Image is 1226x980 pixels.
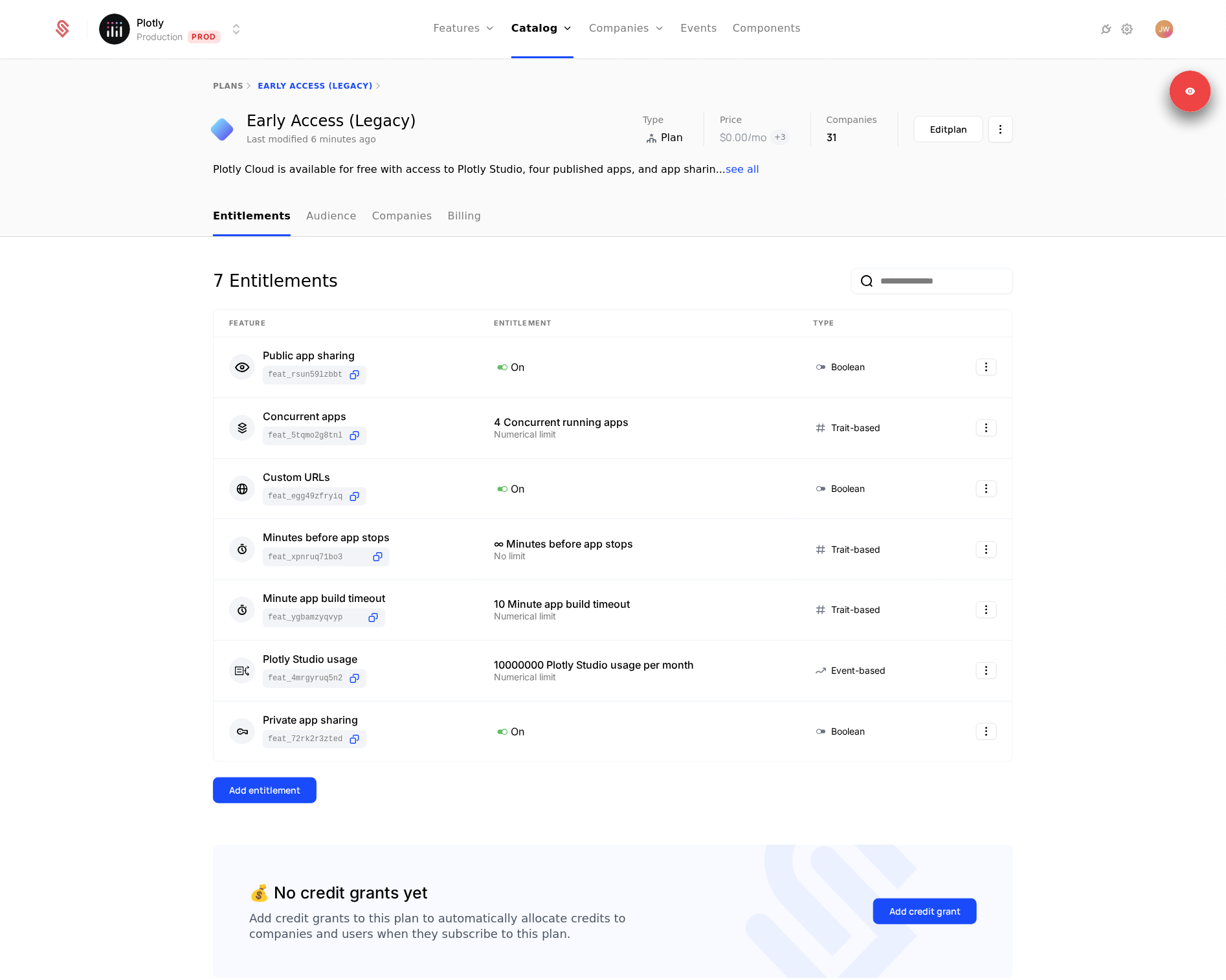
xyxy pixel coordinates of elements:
[214,310,478,337] th: Feature
[831,482,865,495] span: Boolean
[268,370,342,380] span: feat_RSuN59LZBBt
[1119,21,1135,37] a: Settings
[988,116,1013,142] button: Select action
[249,911,626,942] div: Add credit grants to this plan to automatically allocate credits to companies and users when they...
[827,129,877,145] div: 31
[831,725,865,738] span: Boolean
[247,133,376,146] div: Last modified 6 minutes ago
[831,421,880,434] span: Trait-based
[188,30,221,43] span: Prod
[873,898,977,924] button: Add credit grant
[213,162,1013,177] div: Plotly Cloud is available for free with access to Plotly Studio, four published apps, and app sha...
[137,15,164,30] span: Plotly
[99,14,130,45] img: Plotly
[268,612,361,623] span: feat_YGBamzyqVyp
[976,419,997,436] button: Select action
[726,163,759,175] span: see all
[661,130,683,146] span: Plan
[494,551,782,561] div: No limit
[976,723,997,740] button: Select action
[494,723,782,740] div: On
[372,198,432,236] a: Companies
[914,116,983,142] button: Editplan
[103,15,244,43] button: Select environment
[976,359,997,375] button: Select action
[797,310,941,337] th: Type
[494,359,782,375] div: On
[494,660,782,670] div: 10000000 Plotly Studio usage per month
[268,734,342,744] span: feat_72rk2R3Zted
[268,552,366,562] span: feat_XPnRuQ71Bo3
[213,777,317,803] button: Add entitlement
[247,113,416,129] div: Early Access (Legacy)
[213,198,291,236] a: Entitlements
[213,198,482,236] ul: Choose Sub Page
[643,115,663,124] span: Type
[263,532,390,542] div: Minutes before app stops
[268,430,342,441] span: feat_5tqmo2G8TNL
[494,430,782,439] div: Numerical limit
[448,198,482,236] a: Billing
[263,350,366,361] div: Public app sharing
[249,881,428,906] div: 💰 No credit grants yet
[1155,20,1174,38] button: Open user button
[494,539,782,549] div: ∞ Minutes before app stops
[478,310,797,337] th: Entitlement
[1098,21,1114,37] a: Integrations
[229,784,300,797] div: Add entitlement
[268,491,342,502] span: feat_egg49zfRYiQ
[831,361,865,373] span: Boolean
[976,662,997,679] button: Select action
[770,129,790,145] span: + 3
[137,30,183,43] div: Production
[831,603,880,616] span: Trait-based
[831,664,886,677] span: Event-based
[494,599,782,609] div: 10 Minute app build timeout
[494,612,782,621] div: Numerical limit
[494,480,782,497] div: On
[889,905,961,918] div: Add credit grant
[306,198,357,236] a: Audience
[213,268,338,294] div: 7 Entitlements
[930,123,967,136] div: Edit plan
[494,417,782,427] div: 4 Concurrent running apps
[263,654,366,664] div: Plotly Studio usage
[494,673,782,682] div: Numerical limit
[263,715,366,725] div: Private app sharing
[827,115,877,124] span: Companies
[263,472,366,482] div: Custom URLs
[263,411,366,421] div: Concurrent apps
[263,593,385,603] div: Minute app build timeout
[213,198,1013,236] nav: Main
[1155,20,1174,38] img: Justen Walker
[976,541,997,558] button: Select action
[213,82,243,91] a: plans
[831,543,880,556] span: Trait-based
[976,601,997,618] button: Select action
[976,480,997,497] button: Select action
[268,673,342,684] span: feat_4MRgYRUQ5N2
[720,129,766,145] div: $0.00 /mo
[720,115,742,124] span: Price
